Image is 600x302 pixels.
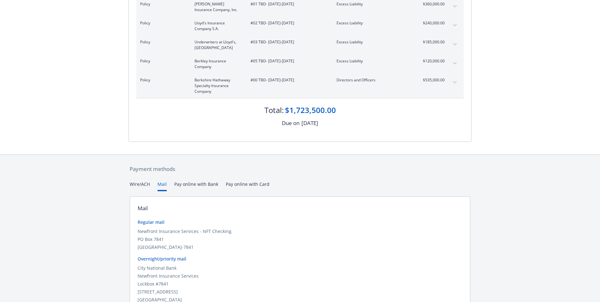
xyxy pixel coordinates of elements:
[195,77,240,94] span: Berkshire Hathaway Specialty Insurance Company
[450,1,460,11] button: expand content
[138,280,462,287] div: Lockbox #7841
[158,181,167,191] button: Mail
[285,105,336,116] div: $1,723,500.00
[337,39,411,45] span: Excess Liability
[251,39,326,45] span: #03 TBD - [DATE]-[DATE]
[337,58,411,64] span: Excess Liability
[140,20,184,26] span: Policy
[130,165,470,173] div: Payment methods
[282,119,300,127] div: Due on
[337,20,411,26] span: Excess Liability
[337,77,411,83] span: Directors and Officers
[138,288,462,295] div: [STREET_ADDRESS]
[450,39,460,49] button: expand content
[251,20,326,26] span: #02 TBD - [DATE]-[DATE]
[421,39,445,45] span: $185,000.00
[140,1,184,7] span: Policy
[195,1,240,13] span: [PERSON_NAME] Insurance Company, Inc.
[301,119,318,127] div: [DATE]
[138,236,462,242] div: PO Box 7841
[251,1,326,7] span: #01 TBD - [DATE]-[DATE]
[138,219,462,225] div: Regular mail
[195,39,240,51] span: Underwriters at Lloyd's, [GEOGRAPHIC_DATA]
[138,228,462,235] div: Newfront Insurance Services - NFT Checking
[136,16,464,35] div: PolicyLloyd's Insurance Company S.A.#02 TBD- [DATE]-[DATE]Excess Liability$240,000.00expand content
[138,204,148,212] div: Mail
[450,58,460,68] button: expand content
[421,77,445,83] span: $535,000.00
[140,58,184,64] span: Policy
[130,181,150,191] button: Wire/ACH
[421,58,445,64] span: $120,000.00
[337,1,411,7] span: Excess Liability
[136,54,464,73] div: PolicyBerkley Insurance Company#05 TBD- [DATE]-[DATE]Excess Liability$120,000.00expand content
[251,77,326,83] span: #00 TBD - [DATE]-[DATE]
[136,73,464,98] div: PolicyBerkshire Hathaway Specialty Insurance Company#00 TBD- [DATE]-[DATE]Directors and Officers$...
[140,39,184,45] span: Policy
[195,20,240,32] span: Lloyd's Insurance Company S.A.
[138,244,462,250] div: [GEOGRAPHIC_DATA]-7841
[195,58,240,70] span: Berkley Insurance Company
[264,105,284,116] div: Total:
[140,77,184,83] span: Policy
[138,255,462,262] div: Overnight/priority mail
[421,20,445,26] span: $240,000.00
[421,1,445,7] span: $360,000.00
[251,58,326,64] span: #05 TBD - [DATE]-[DATE]
[174,181,218,191] button: Pay online with Bank
[138,273,462,279] div: Newfront Insurance Services
[138,265,462,271] div: City National Bank
[136,35,464,54] div: PolicyUnderwriters at Lloyd's, [GEOGRAPHIC_DATA]#03 TBD- [DATE]-[DATE]Excess Liability$185,000.00...
[226,181,269,191] button: Pay online with Card
[450,20,460,30] button: expand content
[450,77,460,87] button: expand content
